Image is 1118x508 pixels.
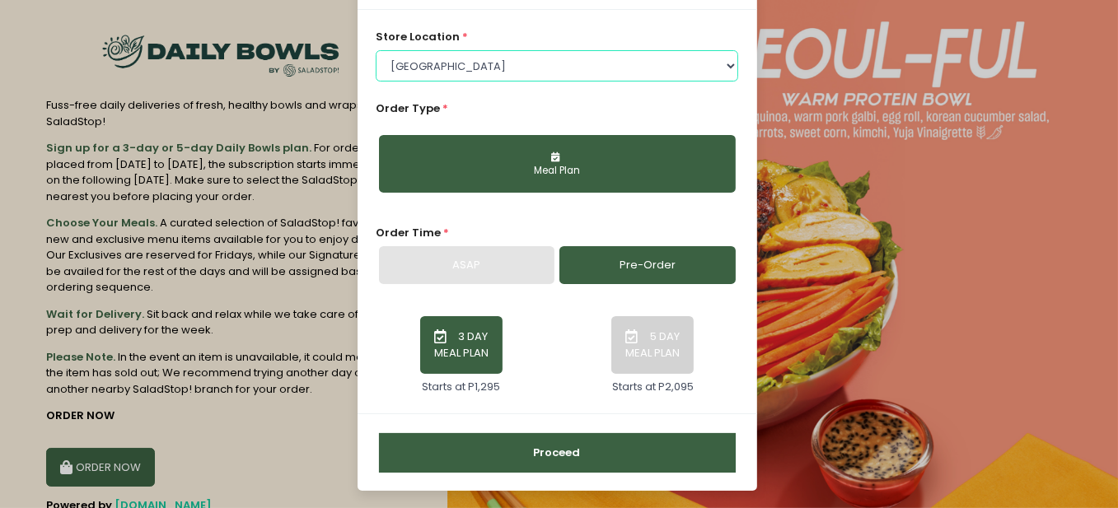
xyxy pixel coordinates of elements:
[611,316,694,374] button: 5 DAY MEAL PLAN
[379,433,736,473] button: Proceed
[612,379,694,395] div: Starts at P2,095
[420,316,503,374] button: 3 DAY MEAL PLAN
[422,379,500,395] div: Starts at P1,295
[376,225,441,240] span: Order Time
[376,29,460,44] span: store location
[376,100,440,116] span: Order Type
[559,246,735,284] a: Pre-Order
[391,164,724,179] div: Meal Plan
[379,135,736,193] button: Meal Plan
